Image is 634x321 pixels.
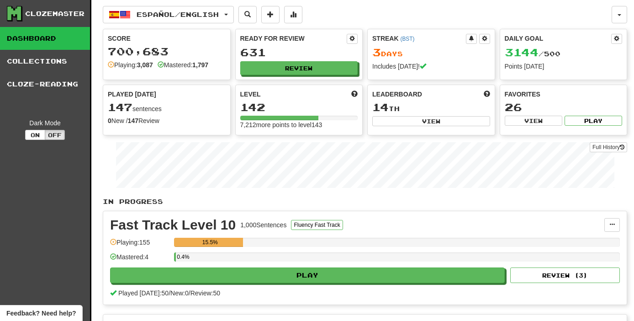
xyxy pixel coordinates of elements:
div: Ready for Review [240,34,347,43]
button: Play [110,267,505,283]
strong: 147 [128,117,138,124]
div: 1,000 Sentences [240,220,286,230]
div: Favorites [505,90,623,99]
div: 631 [240,47,358,58]
button: Play [565,116,622,126]
div: 142 [240,102,358,113]
span: Score more points to level up [351,90,358,99]
span: New: 0 [170,289,189,297]
div: Includes [DATE]! [372,62,490,71]
div: Day s [372,47,490,59]
span: Played [DATE] [108,90,156,99]
span: 14 [372,101,389,113]
strong: 0 [108,117,111,124]
p: In Progress [103,197,627,206]
div: sentences [108,102,226,113]
button: View [505,116,562,126]
button: Review (3) [510,267,620,283]
strong: 3,087 [137,61,153,69]
span: Level [240,90,261,99]
span: Leaderboard [372,90,422,99]
button: Español/English [103,6,234,23]
strong: 1,797 [192,61,208,69]
div: 7,212 more points to level 143 [240,120,358,129]
span: 3 [372,46,381,59]
span: This week in points, UTC [484,90,490,99]
button: Review [240,61,358,75]
span: Español / English [137,11,219,18]
a: (BST) [400,36,414,42]
div: Mastered: [158,60,208,70]
div: 15.5% [177,238,243,247]
div: Playing: 155 [110,238,169,253]
div: 700,683 [108,46,226,57]
div: Score [108,34,226,43]
div: Clozemaster [25,9,85,18]
span: 3144 [505,46,539,59]
div: Dark Mode [7,118,83,128]
button: On [25,130,45,140]
span: Played [DATE]: 50 [118,289,169,297]
button: Search sentences [238,6,257,23]
span: 147 [108,101,132,113]
div: Streak [372,34,466,43]
div: Playing: [108,60,153,70]
div: Daily Goal [505,34,612,44]
a: Full History [590,142,627,152]
button: Off [45,130,65,140]
button: More stats [284,6,302,23]
div: Points [DATE] [505,62,623,71]
div: th [372,102,490,113]
div: 26 [505,102,623,113]
span: Open feedback widget [6,309,76,318]
span: / 500 [505,50,560,58]
div: Fast Track Level 10 [110,218,236,232]
button: Add sentence to collection [261,6,280,23]
div: Mastered: 4 [110,252,169,267]
div: New / Review [108,116,226,125]
button: Fluency Fast Track [291,220,343,230]
button: View [372,116,490,126]
span: / [189,289,190,297]
span: / [169,289,170,297]
span: Review: 50 [190,289,220,297]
